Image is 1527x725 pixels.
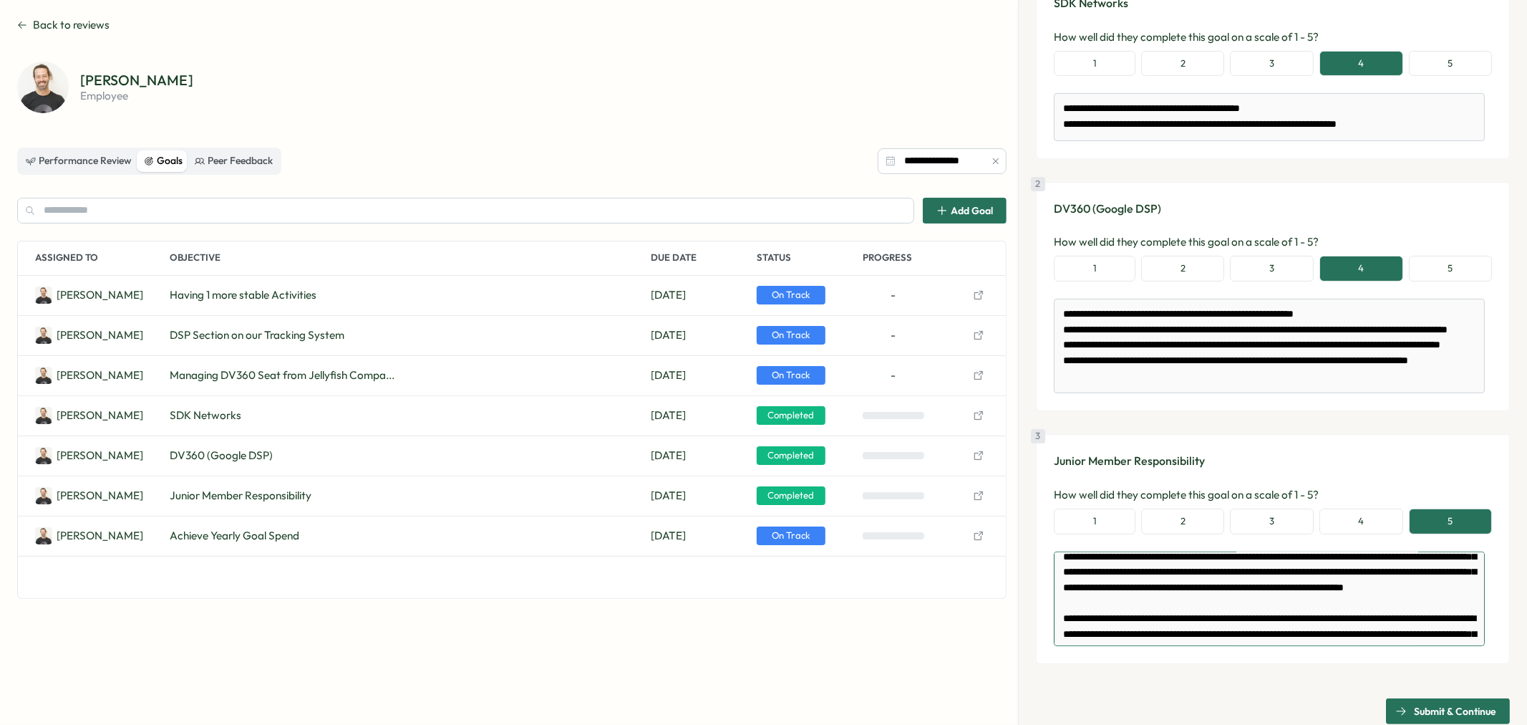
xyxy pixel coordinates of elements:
p: Assigned To [35,241,164,275]
img: Daniel Bendel [35,447,52,464]
span: Managing DV360 Seat from Jellyfish Compa... [170,368,394,383]
span: Completed [757,486,825,505]
button: 3 [1230,51,1313,77]
span: DSP Section on our Tracking System [170,327,344,343]
p: Daniel Bendel [57,287,143,303]
span: Aug 01, 2025 [651,488,686,504]
span: On Track [757,286,825,304]
p: Daniel Bendel [57,528,143,544]
p: Daniel Bendel [57,327,143,343]
a: Daniel Bendel[PERSON_NAME] [35,407,143,424]
span: SDK Networks [170,408,241,423]
button: 1 [1054,51,1135,77]
div: Performance Review [26,153,132,169]
a: Daniel Bendel[PERSON_NAME] [35,327,143,344]
img: Daniel Bendel [35,407,52,424]
span: Having 1 more stable Activities [170,287,316,303]
span: Junior Member Responsibility [170,488,311,504]
span: On Track [757,326,825,345]
p: Due Date [651,241,751,275]
span: Back to reviews [33,17,110,33]
button: 1 [1054,256,1135,282]
span: On Track [757,366,825,385]
p: Daniel Bendel [57,368,143,383]
button: 2 [1141,51,1224,77]
p: Status [757,241,857,275]
p: How well did they complete this goal on a scale of 1 - 5? [1054,487,1492,503]
div: Peer Feedback [195,153,273,169]
button: 2 [1141,256,1224,282]
p: How well did they complete this goal on a scale of 1 - 5? [1054,29,1492,45]
p: DV360 (Google DSP) [1054,200,1492,218]
span: - [891,287,896,303]
a: Daniel Bendel[PERSON_NAME] [35,447,143,464]
p: How well did they complete this goal on a scale of 1 - 5? [1054,234,1492,250]
button: 1 [1054,509,1135,534]
div: 2 [1031,177,1045,191]
img: Daniel Bendel [35,287,52,304]
span: Jul 01, 2025 [651,408,686,423]
button: 5 [1409,51,1492,77]
span: DV360 (Google DSP) [170,448,273,464]
img: Daniel Bendel [35,487,52,504]
p: Junior Member Responsibility [1054,452,1492,470]
span: Submit & Continue [1414,699,1496,724]
div: Goals [144,153,183,169]
div: 3 [1031,429,1045,443]
img: Daniel Bendel [35,527,52,544]
img: Daniel Bendel [35,367,52,384]
button: 5 [1409,256,1492,282]
span: Aug 01, 2025 [651,448,686,464]
p: Daniel Bendel [57,408,143,423]
button: 4 [1319,256,1403,282]
img: Daniel Bendel [17,62,69,113]
span: Completed [757,406,825,425]
p: employee [80,90,193,101]
span: Achieve Yearly Goal Spend [170,528,299,544]
span: On Track [757,527,825,545]
span: - [891,368,896,383]
a: Daniel Bendel[PERSON_NAME] [35,487,143,504]
p: Objective [170,241,645,275]
button: 4 [1319,509,1403,534]
span: Oct 31, 2025 [651,368,686,383]
span: Dec 31, 2025 [651,327,686,343]
button: Add Goal [923,198,1007,224]
button: 2 [1141,509,1224,534]
span: Dec 31, 2025 [651,528,686,544]
p: Daniel Bendel [57,488,143,504]
p: [PERSON_NAME] [80,73,193,87]
p: Daniel Bendel [57,448,143,464]
button: 5 [1409,509,1492,534]
span: Dec 31, 2025 [651,287,686,303]
button: 4 [1319,51,1403,77]
span: Add Goal [951,206,993,216]
button: Submit & Continue [1386,698,1510,724]
button: 3 [1230,509,1313,534]
button: 3 [1230,256,1313,282]
img: Daniel Bendel [35,327,52,344]
a: Daniel Bendel[PERSON_NAME] [35,367,143,384]
span: - [891,327,896,343]
a: Daniel Bendel[PERSON_NAME] [35,527,143,544]
span: Completed [757,446,825,465]
a: Daniel Bendel[PERSON_NAME] [35,287,143,304]
button: Back to reviews [17,17,110,33]
p: Progress [863,241,963,275]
